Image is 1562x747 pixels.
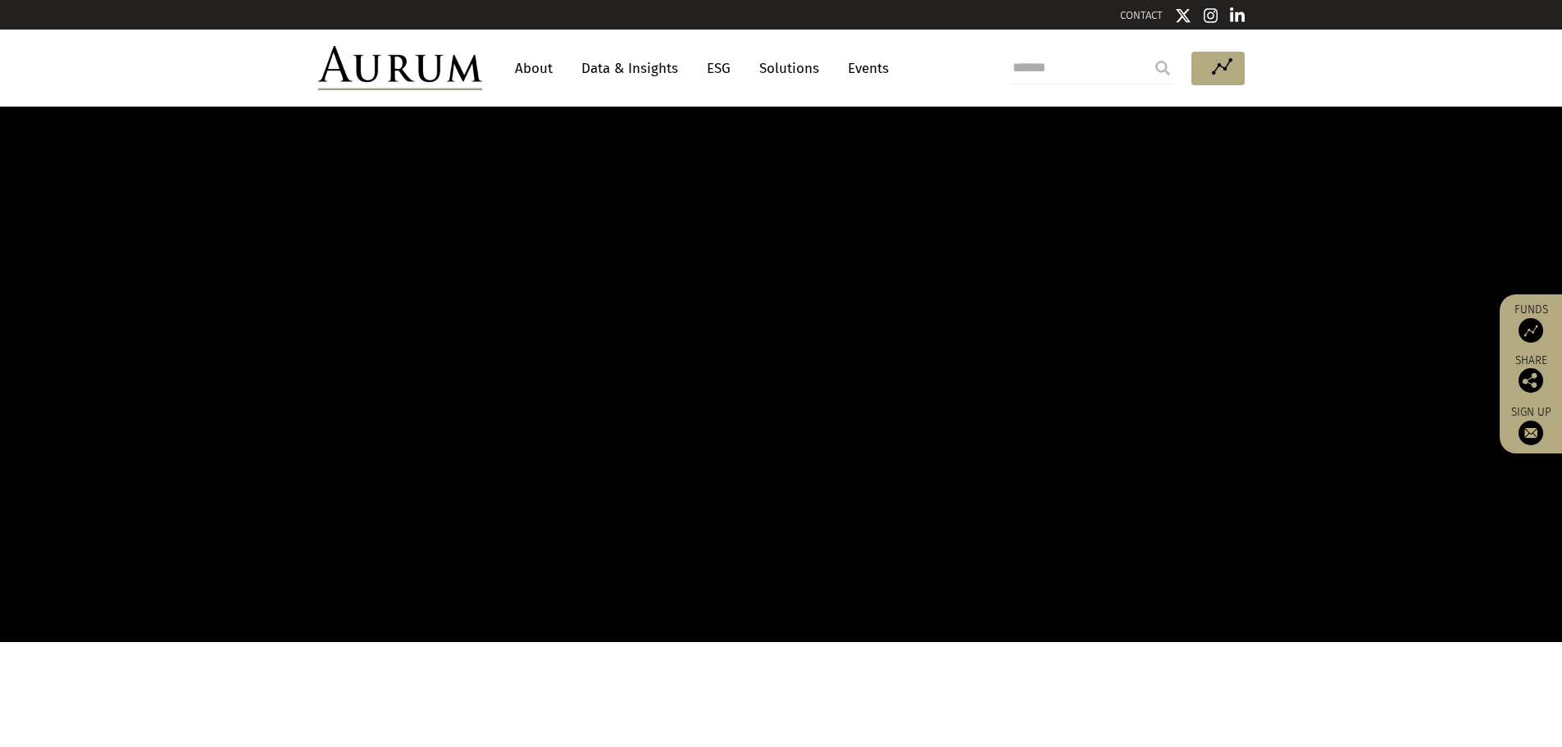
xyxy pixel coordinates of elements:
[1508,355,1554,393] div: Share
[507,53,561,84] a: About
[573,53,686,84] a: Data & Insights
[699,53,739,84] a: ESG
[1175,7,1191,24] img: Twitter icon
[1508,405,1554,445] a: Sign up
[751,53,827,84] a: Solutions
[1120,9,1163,21] a: CONTACT
[1230,7,1245,24] img: Linkedin icon
[1519,318,1543,343] img: Access Funds
[840,53,889,84] a: Events
[1204,7,1218,24] img: Instagram icon
[1508,303,1554,343] a: Funds
[318,46,482,90] img: Aurum
[1519,368,1543,393] img: Share this post
[1146,52,1179,84] input: Submit
[1519,421,1543,445] img: Sign up to our newsletter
